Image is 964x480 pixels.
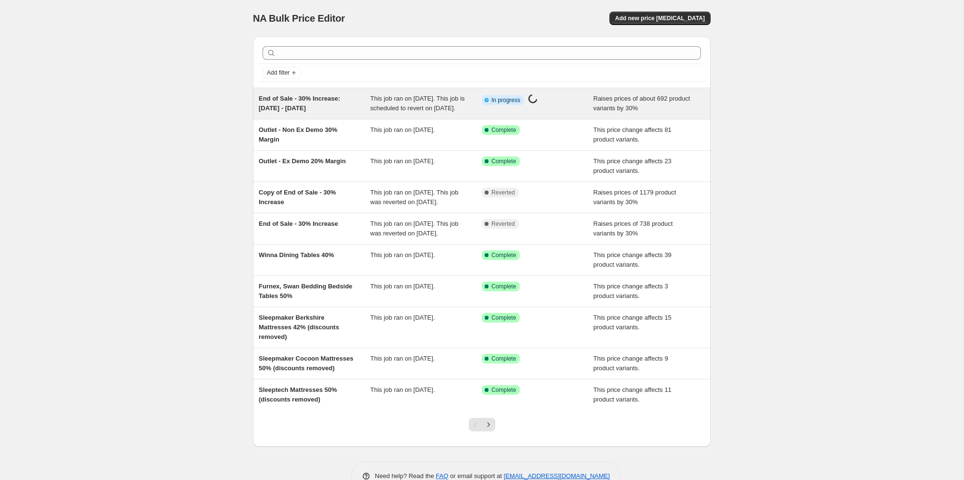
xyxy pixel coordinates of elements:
[491,96,520,104] span: In progress
[259,126,337,143] span: Outlet - Non Ex Demo 30% Margin
[370,386,435,393] span: This job ran on [DATE].
[370,283,435,290] span: This job ran on [DATE].
[609,12,711,25] button: Add new price [MEDICAL_DATA]
[370,189,459,206] span: This job ran on [DATE]. This job was reverted on [DATE].
[449,472,504,480] span: or email support at
[491,220,515,228] span: Reverted
[259,220,338,227] span: End of Sale - 30% Increase
[267,69,290,77] span: Add filter
[259,355,354,372] span: Sleepmaker Cocoon Mattresses 50% (discounts removed)
[594,251,672,268] span: This price change affects 39 product variants.
[491,157,516,165] span: Complete
[253,13,345,24] span: NA Bulk Price Editor
[594,95,690,112] span: Raises prices of about 692 product variants by 30%
[491,386,516,394] span: Complete
[370,126,435,133] span: This job ran on [DATE].
[594,189,676,206] span: Raises prices of 1179 product variants by 30%
[436,472,449,480] a: FAQ
[259,314,339,340] span: Sleepmaker Berkshire Mattresses 42% (discounts removed)
[370,314,435,321] span: This job ran on [DATE].
[469,418,495,431] nav: Pagination
[259,95,340,112] span: End of Sale - 30% Increase: [DATE] - [DATE]
[370,220,459,237] span: This job ran on [DATE]. This job was reverted on [DATE].
[263,67,301,78] button: Add filter
[370,95,465,112] span: This job ran on [DATE]. This job is scheduled to revert on [DATE].
[594,314,672,331] span: This price change affects 15 product variants.
[259,251,334,259] span: Winna Dining Tables 40%
[259,386,337,403] span: Sleeptech Mattresses 50% (discounts removed)
[594,386,672,403] span: This price change affects 11 product variants.
[375,472,436,480] span: Need help? Read the
[370,157,435,165] span: This job ran on [DATE].
[370,251,435,259] span: This job ran on [DATE].
[370,355,435,362] span: This job ran on [DATE].
[491,314,516,322] span: Complete
[594,157,672,174] span: This price change affects 23 product variants.
[594,355,668,372] span: This price change affects 9 product variants.
[615,14,705,22] span: Add new price [MEDICAL_DATA]
[259,189,336,206] span: Copy of End of Sale - 30% Increase
[504,472,610,480] a: [EMAIL_ADDRESS][DOMAIN_NAME]
[482,418,495,431] button: Next
[491,251,516,259] span: Complete
[491,355,516,363] span: Complete
[491,189,515,196] span: Reverted
[594,283,668,299] span: This price change affects 3 product variants.
[491,126,516,134] span: Complete
[491,283,516,290] span: Complete
[259,157,346,165] span: Outlet - Ex Demo 20% Margin
[594,220,673,237] span: Raises prices of 738 product variants by 30%
[594,126,672,143] span: This price change affects 81 product variants.
[259,283,352,299] span: Furnex, Swan Bedding Bedside Tables 50%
